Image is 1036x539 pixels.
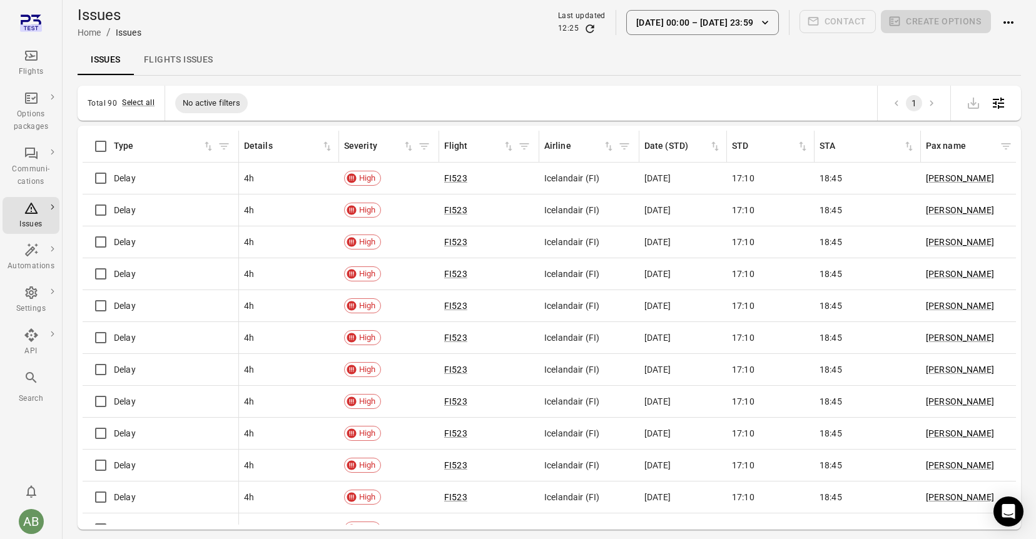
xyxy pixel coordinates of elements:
span: 17:10 [732,363,754,376]
span: STD [732,139,809,153]
a: FI523 [444,492,467,502]
div: Flight [444,139,502,153]
span: High [355,427,380,440]
span: Icelandair (FI) [544,331,599,344]
span: Details [244,139,333,153]
button: [DATE] 00:00 – [DATE] 23:59 [626,10,779,35]
div: Sort by severity in ascending order [344,139,415,153]
a: [PERSON_NAME] [926,173,994,183]
span: No active filters [175,97,248,109]
span: 18:45 [820,427,842,440]
a: [PERSON_NAME] [926,460,994,470]
span: High [355,459,380,471]
div: Open Intercom Messenger [993,496,1023,526]
span: High [355,172,380,184]
span: 17:10 [732,268,754,280]
span: Delay [114,300,136,312]
div: Pax name [926,139,997,153]
button: Refresh data [584,23,596,35]
span: Icelandair (FI) [544,268,599,280]
span: Delay [114,331,136,344]
span: 4h [244,427,254,440]
span: 4h [244,331,254,344]
a: Communi-cations [3,142,59,192]
div: AB [19,509,44,534]
nav: pagination navigation [888,95,940,111]
div: Search [8,393,54,405]
span: Icelandair (FI) [544,172,599,184]
span: [DATE] [644,172,671,184]
span: Delay [114,459,136,471]
span: 18:45 [820,204,842,216]
button: Open table configuration [986,91,1011,116]
span: High [355,268,380,280]
span: 18:45 [820,172,842,184]
span: [DATE] [644,459,671,471]
span: [DATE] [644,427,671,440]
span: Icelandair (FI) [544,236,599,248]
span: Delay [114,172,136,184]
span: 4h [244,491,254,503]
a: [PERSON_NAME] [926,301,994,311]
button: Filter by severity [415,137,434,156]
nav: Breadcrumbs [78,25,141,40]
span: Airline [544,139,615,153]
span: [DATE] [644,523,671,535]
span: STA [820,139,915,153]
span: Delay [114,523,136,535]
a: FI523 [444,460,467,470]
div: Sort by flight in ascending order [444,139,515,153]
div: Sort by type in ascending order [114,139,215,153]
button: Filter by pax [997,137,1015,156]
span: [DATE] [644,331,671,344]
span: 18:45 [820,268,842,280]
div: Last updated [558,10,606,23]
span: [DATE] [644,204,671,216]
span: [DATE] [644,491,671,503]
a: [PERSON_NAME] [926,428,994,438]
span: 18:45 [820,491,842,503]
button: page 1 [906,95,922,111]
a: Issues [78,45,134,75]
span: Icelandair (FI) [544,395,599,408]
button: Actions [996,10,1021,35]
a: FI523 [444,333,467,343]
span: [DATE] [644,236,671,248]
a: [PERSON_NAME] [926,205,994,215]
span: Please make a selection to export [961,96,986,108]
span: 17:10 [732,491,754,503]
span: [DATE] [644,363,671,376]
span: 17:10 [732,331,754,344]
span: Icelandair (FI) [544,300,599,312]
span: 17:10 [732,236,754,248]
span: 18:45 [820,459,842,471]
span: Icelandair (FI) [544,363,599,376]
span: High [355,236,380,248]
a: [PERSON_NAME] [926,269,994,279]
span: 18:45 [820,236,842,248]
nav: Local navigation [78,45,1021,75]
span: Date (STD) [644,139,721,153]
li: / [106,25,111,40]
span: High [355,363,380,376]
span: 17:10 [732,172,754,184]
a: [PERSON_NAME] [926,333,994,343]
span: Delay [114,204,136,216]
a: FI523 [444,205,467,215]
span: Filter by type [215,137,233,156]
div: Type [114,139,202,153]
div: Sort by STA in ascending order [820,139,915,153]
span: [DATE] [644,268,671,280]
div: Settings [8,303,54,315]
div: Total 90 [88,99,117,108]
span: Icelandair (FI) [544,427,599,440]
span: Delay [114,395,136,408]
div: 12:25 [558,23,579,35]
span: 4h [244,363,254,376]
span: Delay [114,491,136,503]
button: Search [3,366,59,408]
div: Issues [116,26,141,39]
div: Sort by airline in ascending order [544,139,615,153]
span: 4h [244,204,254,216]
a: Issues [3,197,59,234]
